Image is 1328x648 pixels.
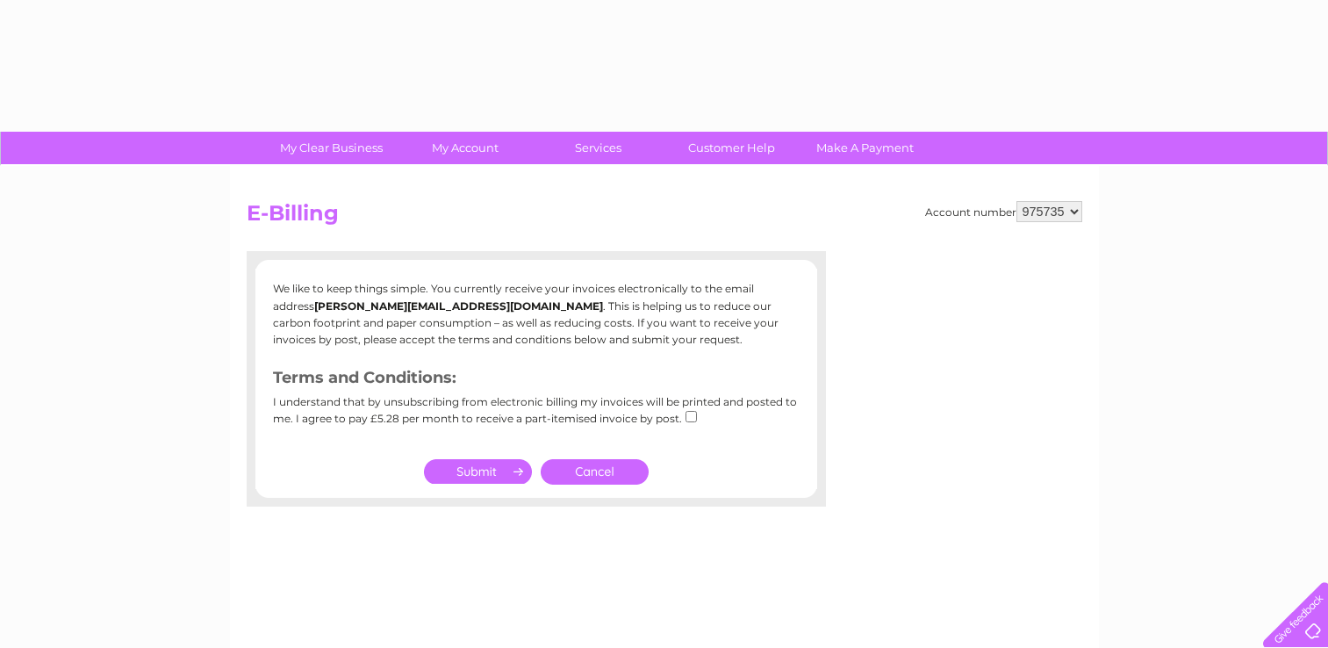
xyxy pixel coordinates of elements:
[247,201,1082,234] h2: E-Billing
[392,132,537,164] a: My Account
[273,280,800,348] p: We like to keep things simple. You currently receive your invoices electronically to the email ad...
[259,132,404,164] a: My Clear Business
[659,132,804,164] a: Customer Help
[526,132,671,164] a: Services
[793,132,937,164] a: Make A Payment
[273,365,800,396] h3: Terms and Conditions:
[925,201,1082,222] div: Account number
[273,396,800,437] div: I understand that by unsubscribing from electronic billing my invoices will be printed and posted...
[424,459,532,484] input: Submit
[541,459,649,485] a: Cancel
[314,299,603,313] b: [PERSON_NAME][EMAIL_ADDRESS][DOMAIN_NAME]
